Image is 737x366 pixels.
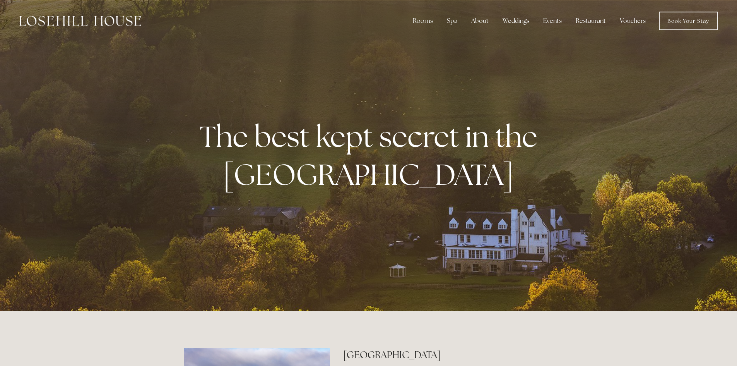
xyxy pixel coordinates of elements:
[614,13,652,29] a: Vouchers
[407,13,439,29] div: Rooms
[343,348,553,362] h2: [GEOGRAPHIC_DATA]
[659,12,718,30] a: Book Your Stay
[465,13,495,29] div: About
[200,117,544,193] strong: The best kept secret in the [GEOGRAPHIC_DATA]
[537,13,568,29] div: Events
[441,13,463,29] div: Spa
[496,13,535,29] div: Weddings
[569,13,612,29] div: Restaurant
[19,16,141,26] img: Losehill House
